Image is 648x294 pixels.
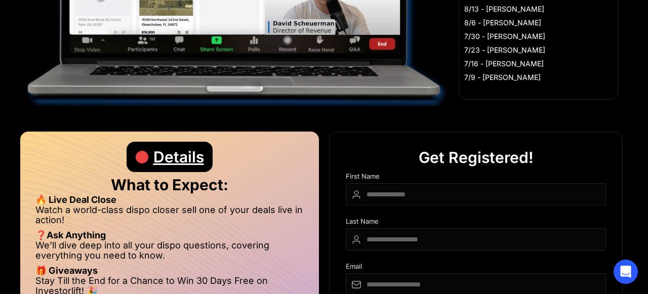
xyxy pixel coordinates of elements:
[35,205,304,230] li: Watch a world-class dispo closer sell one of your deals live in action!
[153,142,204,172] div: Details
[35,230,106,240] strong: ❓Ask Anything
[35,240,304,266] li: We’ll dive deep into all your dispo questions, covering everything you need to know.
[614,260,638,284] div: Open Intercom Messenger
[346,173,606,183] div: First Name
[35,265,98,276] strong: 🎁 Giveaways
[35,194,116,205] strong: 🔥 Live Deal Close
[111,176,228,194] strong: What to Expect:
[419,142,534,173] div: Get Registered!
[346,263,606,273] div: Email
[346,218,606,228] div: Last Name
